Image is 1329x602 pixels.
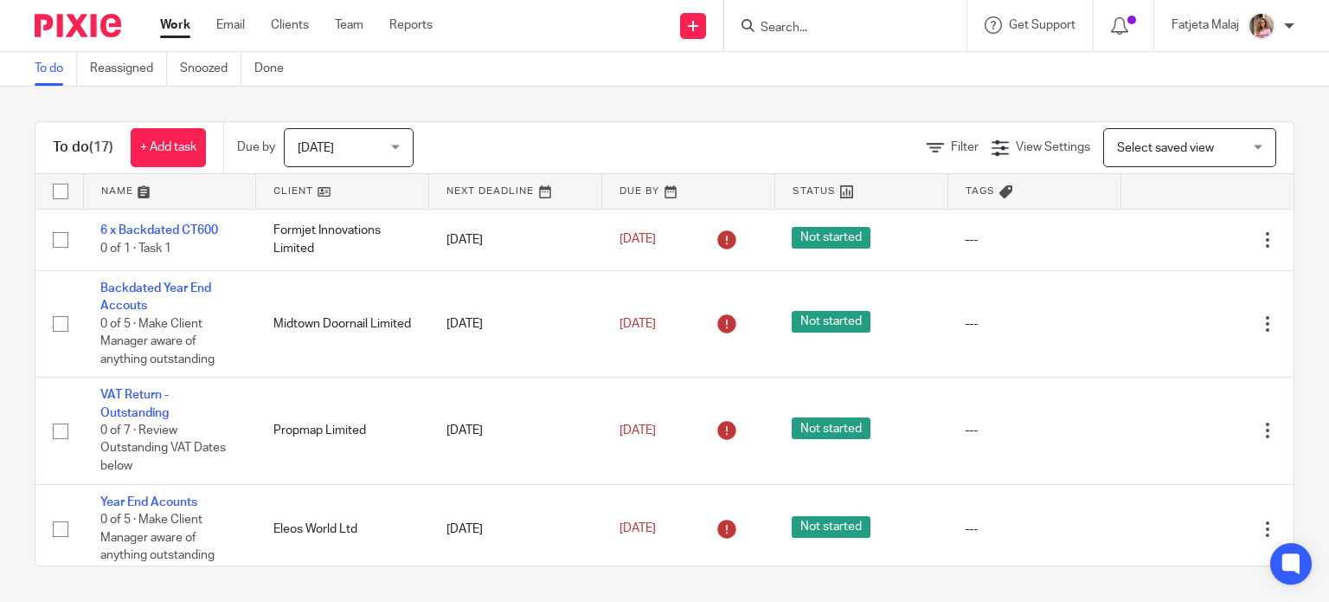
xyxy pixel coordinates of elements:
[792,516,870,538] span: Not started
[759,21,915,36] input: Search
[620,234,656,246] span: [DATE]
[965,231,1103,249] div: ---
[100,389,169,418] a: VAT Return - Outstanding
[131,128,206,167] a: + Add task
[216,16,245,34] a: Email
[792,311,870,333] span: Not started
[256,484,429,573] td: Eleos World Ltd
[951,141,979,153] span: Filter
[298,142,334,154] span: [DATE]
[620,424,656,437] span: [DATE]
[100,514,215,561] span: 0 of 5 · Make Client Manager aware of anything outstanding
[429,484,602,573] td: [DATE]
[965,315,1103,333] div: ---
[100,496,197,508] a: Year End Acounts
[1172,16,1239,34] p: Fatjeta Malaj
[965,422,1103,439] div: ---
[256,378,429,484] td: Propmap Limited
[53,139,113,157] h1: To do
[90,52,167,86] a: Reassigned
[1117,142,1214,154] span: Select saved view
[1016,141,1090,153] span: View Settings
[254,52,297,86] a: Done
[180,52,241,86] a: Snoozed
[100,282,211,312] a: Backdated Year End Accouts
[429,209,602,270] td: [DATE]
[256,209,429,270] td: Formjet Innovations Limited
[256,270,429,377] td: Midtown Doornail Limited
[237,139,275,156] p: Due by
[429,378,602,484] td: [DATE]
[89,140,113,154] span: (17)
[965,521,1103,538] div: ---
[1248,12,1275,40] img: MicrosoftTeams-image%20(5).png
[966,186,995,196] span: Tags
[100,224,218,236] a: 6 x Backdated CT600
[335,16,363,34] a: Team
[100,424,226,472] span: 0 of 7 · Review Outstanding VAT Dates below
[620,522,656,534] span: [DATE]
[1009,19,1075,31] span: Get Support
[271,16,309,34] a: Clients
[429,270,602,377] td: [DATE]
[389,16,433,34] a: Reports
[620,318,656,330] span: [DATE]
[100,318,215,366] span: 0 of 5 · Make Client Manager aware of anything outstanding
[792,227,870,249] span: Not started
[100,243,171,255] span: 0 of 1 · Task 1
[792,418,870,439] span: Not started
[35,52,77,86] a: To do
[160,16,190,34] a: Work
[35,14,121,37] img: Pixie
